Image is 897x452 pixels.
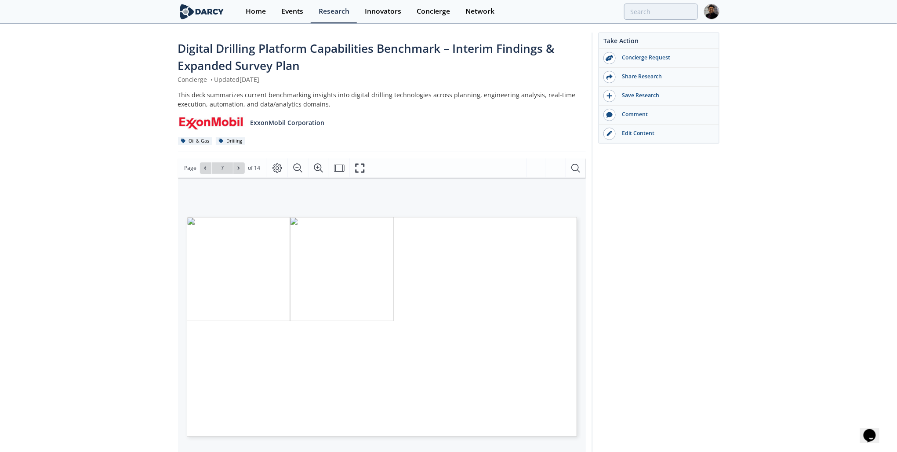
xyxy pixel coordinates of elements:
[178,75,586,84] div: Concierge Updated [DATE]
[319,8,349,15] div: Research
[616,92,714,99] div: Save Research
[281,8,303,15] div: Events
[616,73,714,81] div: Share Research
[704,4,719,19] img: Profile
[599,36,719,49] div: Take Action
[860,417,888,443] iframe: chat widget
[417,8,450,15] div: Concierge
[216,137,246,145] div: Drilling
[178,137,213,145] div: Oil & Gas
[178,90,586,109] div: This deck summarizes current benchmarking insights into digital drilling technologies across plan...
[246,8,266,15] div: Home
[616,54,714,62] div: Concierge Request
[616,110,714,118] div: Comment
[250,118,324,127] p: ExxonMobil Corporation
[599,125,719,143] a: Edit Content
[178,4,226,19] img: logo-wide.svg
[365,8,401,15] div: Innovators
[209,75,214,84] span: •
[616,129,714,137] div: Edit Content
[624,4,698,20] input: Advanced Search
[465,8,494,15] div: Network
[178,40,555,73] span: Digital Drilling Platform Capabilities Benchmark – Interim Findings & Expanded Survey Plan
